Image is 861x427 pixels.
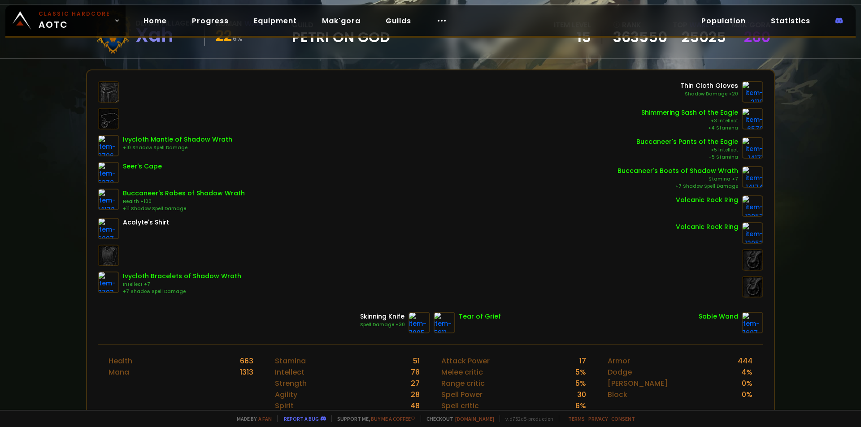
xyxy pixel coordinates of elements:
[98,135,119,156] img: item-9796
[441,367,483,378] div: Melee critic
[636,137,738,147] div: Buccaneer's Pants of the Eagle
[680,81,738,91] div: Thin Cloth Gloves
[608,389,627,400] div: Block
[613,30,667,44] a: 363550
[410,400,420,411] div: 48
[421,415,494,422] span: Checkout
[409,312,430,333] img: item-7005
[742,195,763,217] img: item-12053
[742,81,763,103] img: item-2119
[123,135,232,144] div: Ivycloth Mantle of Shadow Wrath
[579,355,586,367] div: 17
[742,137,763,159] img: item-14171
[636,154,738,161] div: +5 Stamina
[575,378,586,389] div: 5 %
[676,222,738,232] div: Volcanic Rock Ring
[441,400,479,411] div: Spell critic
[109,355,132,367] div: Health
[742,312,763,333] img: item-7607
[617,176,738,183] div: Stamina +7
[275,355,306,367] div: Stamina
[378,12,418,30] a: Guilds
[360,312,405,321] div: Skinning Knife
[292,30,390,44] span: petri on god
[39,10,110,31] span: AOTC
[575,367,586,378] div: 5 %
[135,29,194,42] div: Xah
[123,272,241,281] div: Ivycloth Bracelets of Shadow Wrath
[588,415,608,422] a: Privacy
[500,415,553,422] span: v. d752d5 - production
[240,355,253,367] div: 663
[577,389,586,400] div: 30
[411,389,420,400] div: 28
[275,400,294,411] div: Spirit
[275,367,304,378] div: Intellect
[98,272,119,293] img: item-9793
[641,108,738,117] div: Shimmering Sash of the Eagle
[123,144,232,151] div: +10 Shadow Spell Damage
[694,12,753,30] a: Population
[676,195,738,205] div: Volcanic Rock Ring
[98,162,119,183] img: item-6378
[98,189,119,210] img: item-14172
[39,10,110,18] small: Classic Hardcore
[123,198,245,205] div: Health +100
[742,166,763,188] img: item-14174
[611,415,635,422] a: Consent
[742,389,752,400] div: 0 %
[608,355,630,367] div: Armor
[742,108,763,129] img: item-6570
[185,12,236,30] a: Progress
[315,12,368,30] a: Mak'gora
[233,34,243,43] small: 6 %
[98,218,119,239] img: item-6097
[413,355,420,367] div: 51
[5,5,126,36] a: Classic HardcoreAOTC
[434,312,455,333] img: item-5611
[699,312,738,321] div: Sable Wand
[275,378,307,389] div: Strength
[331,415,415,422] span: Support me,
[123,218,169,227] div: Acolyte's Shirt
[441,378,485,389] div: Range critic
[411,378,420,389] div: 27
[455,415,494,422] a: [DOMAIN_NAME]
[641,117,738,125] div: +3 Intellect
[608,367,632,378] div: Dodge
[617,166,738,176] div: Buccaneer's Boots of Shadow Wrath
[360,321,405,328] div: Spell Damage +30
[123,205,245,212] div: +11 Shadow Spell Damage
[459,312,501,321] div: Tear of Grief
[742,378,752,389] div: 0 %
[123,189,245,198] div: Buccaneer's Robes of Shadow Wrath
[641,125,738,132] div: +4 Stamina
[742,222,763,244] img: item-12053
[568,415,585,422] a: Terms
[441,389,483,400] div: Spell Power
[292,19,390,44] div: guild
[123,281,241,288] div: Intellect +7
[411,367,420,378] div: 78
[731,30,770,44] div: 260
[741,367,752,378] div: 4 %
[575,400,586,411] div: 6 %
[109,367,129,378] div: Mana
[284,415,319,422] a: Report a bug
[275,389,297,400] div: Agility
[738,355,752,367] div: 444
[608,378,668,389] div: [PERSON_NAME]
[636,147,738,154] div: +5 Intellect
[231,415,272,422] span: Made by
[136,12,174,30] a: Home
[247,12,304,30] a: Equipment
[441,355,490,367] div: Attack Power
[764,12,818,30] a: Statistics
[617,183,738,190] div: +7 Shadow Spell Damage
[123,288,241,295] div: +7 Shadow Spell Damage
[123,162,162,171] div: Seer's Cape
[371,415,415,422] a: Buy me a coffee
[240,367,253,378] div: 1313
[258,415,272,422] a: a fan
[680,91,738,98] div: Shadow Damage +20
